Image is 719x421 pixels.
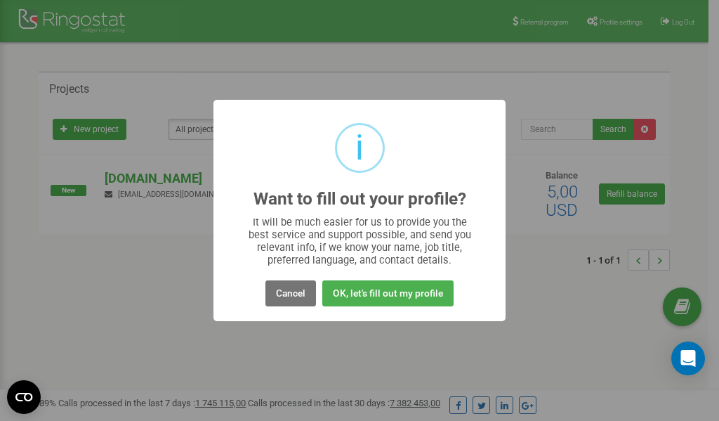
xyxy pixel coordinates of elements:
h2: Want to fill out your profile? [253,190,466,209]
div: It will be much easier for us to provide you the best service and support possible, and send you ... [242,216,478,266]
div: i [355,125,364,171]
button: Cancel [265,280,316,306]
div: Open Intercom Messenger [671,342,705,375]
button: OK, let's fill out my profile [322,280,454,306]
button: Open CMP widget [7,380,41,414]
